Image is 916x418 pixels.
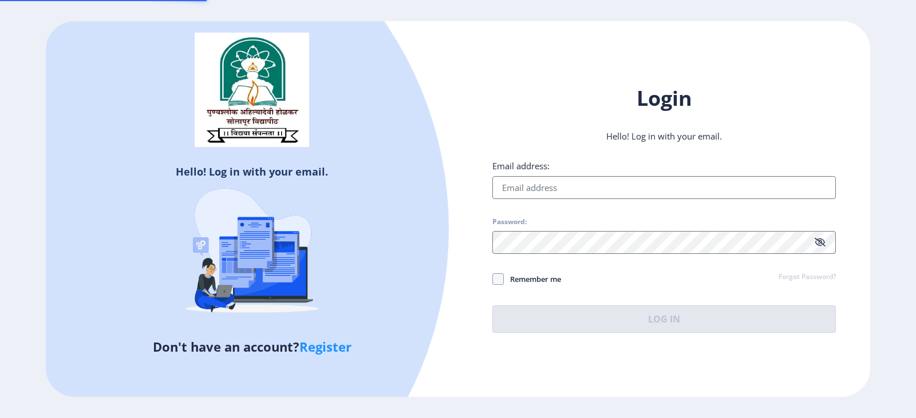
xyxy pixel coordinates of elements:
span: Remember me [504,272,561,286]
label: Password: [492,217,527,226]
button: Log In [492,305,836,333]
a: Register [299,338,352,355]
p: Hello! Log in with your email. [492,130,836,142]
input: Email address [492,176,836,199]
h5: Don't have an account? [54,337,449,356]
h1: Login [492,85,836,112]
label: Email address: [492,160,550,172]
img: solapur_logo.png [195,33,309,147]
a: Forgot Password? [779,272,836,282]
img: Recruitment%20Agencies%20(%20verification).svg [152,166,352,337]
